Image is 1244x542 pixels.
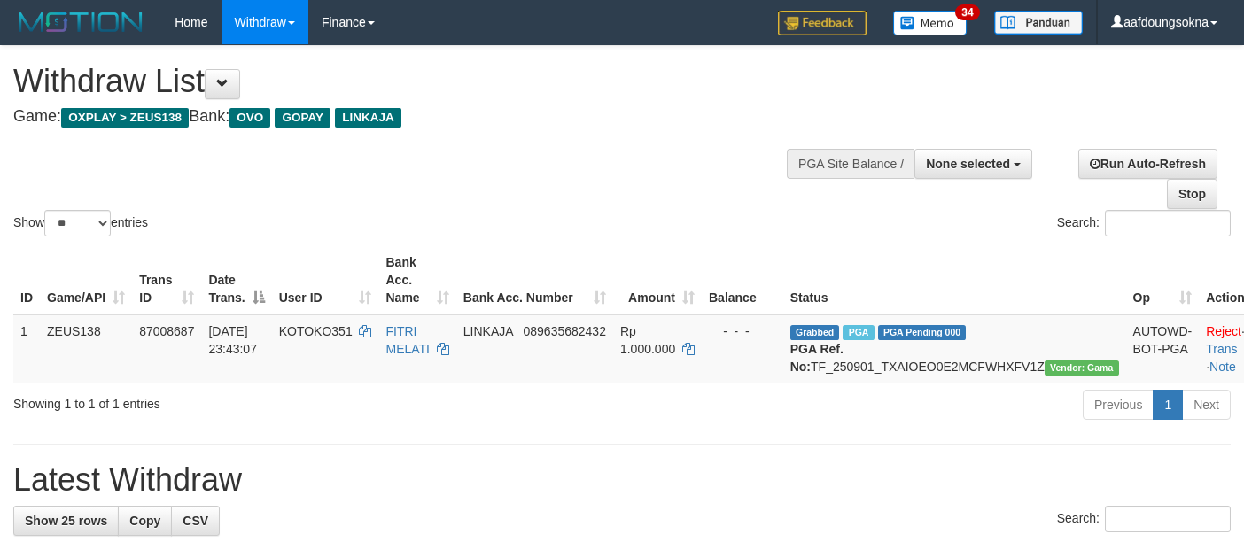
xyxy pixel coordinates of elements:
img: panduan.png [994,11,1083,35]
a: Copy [118,506,172,536]
div: - - - [709,322,776,340]
input: Search: [1105,210,1231,236]
label: Search: [1057,506,1231,532]
th: Op: activate to sort column ascending [1126,246,1200,314]
span: Copy [129,514,160,528]
span: Marked by aafchomsokheang [843,325,874,340]
h1: Withdraw List [13,64,812,99]
span: OXPLAY > ZEUS138 [61,108,189,128]
span: Vendor URL: https://trx31.1velocity.biz [1045,360,1119,376]
span: LINKAJA [335,108,401,128]
span: KOTOKO351 [279,324,353,338]
a: Note [1209,360,1236,374]
span: Grabbed [790,325,840,340]
span: Copy 089635682432 to clipboard [524,324,606,338]
td: 1 [13,314,40,383]
a: Reject [1206,324,1241,338]
span: Show 25 rows [25,514,107,528]
a: Show 25 rows [13,506,119,536]
td: TF_250901_TXAIOEO0E2MCFWHXFV1Z [783,314,1126,383]
th: Bank Acc. Number: activate to sort column ascending [456,246,613,314]
td: AUTOWD-BOT-PGA [1126,314,1200,383]
th: Amount: activate to sort column ascending [613,246,702,314]
th: Bank Acc. Name: activate to sort column ascending [378,246,455,314]
h1: Latest Withdraw [13,462,1231,498]
img: Feedback.jpg [778,11,867,35]
a: Stop [1167,179,1217,209]
th: Game/API: activate to sort column ascending [40,246,132,314]
th: Date Trans.: activate to sort column descending [201,246,271,314]
span: PGA Pending [878,325,967,340]
span: Rp 1.000.000 [620,324,675,356]
select: Showentries [44,210,111,236]
span: CSV [183,514,208,528]
a: Next [1182,390,1231,420]
th: Balance [702,246,783,314]
img: Button%20Memo.svg [893,11,968,35]
span: OVO [229,108,270,128]
button: None selected [914,149,1032,179]
label: Search: [1057,210,1231,236]
span: None selected [926,157,1010,171]
span: 34 [955,4,979,20]
b: PGA Ref. No: [790,342,844,374]
label: Show entries [13,210,148,236]
input: Search: [1105,506,1231,532]
a: FITRI MELATI [385,324,430,356]
span: 87008687 [139,324,194,338]
div: PGA Site Balance / [787,149,914,179]
a: Previous [1083,390,1154,420]
th: Trans ID: activate to sort column ascending [132,246,201,314]
a: CSV [171,506,220,536]
h4: Game: Bank: [13,108,812,126]
a: Run Auto-Refresh [1078,149,1217,179]
span: [DATE] 23:43:07 [208,324,257,356]
span: LINKAJA [463,324,513,338]
td: ZEUS138 [40,314,132,383]
th: ID [13,246,40,314]
span: GOPAY [275,108,330,128]
a: 1 [1153,390,1183,420]
th: User ID: activate to sort column ascending [272,246,379,314]
div: Showing 1 to 1 of 1 entries [13,388,505,413]
img: MOTION_logo.png [13,9,148,35]
th: Status [783,246,1126,314]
